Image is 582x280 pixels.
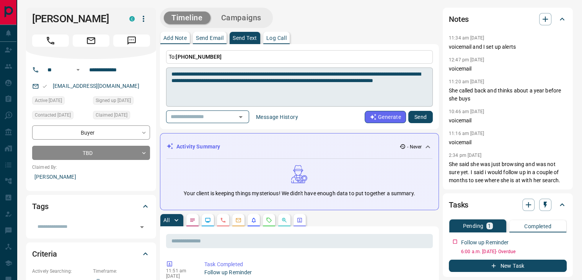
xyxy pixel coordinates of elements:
[449,57,484,63] p: 12:47 pm [DATE]
[53,83,139,89] a: [EMAIL_ADDRESS][DOMAIN_NAME]
[281,217,287,223] svg: Opportunities
[449,260,567,272] button: New Task
[32,245,150,263] div: Criteria
[32,171,150,183] p: [PERSON_NAME]
[449,65,567,73] p: voicemail
[449,153,481,158] p: 2:34 pm [DATE]
[524,224,551,229] p: Completed
[176,54,222,60] span: [PHONE_NUMBER]
[449,117,567,125] p: voicemail
[129,16,135,21] div: condos.ca
[449,196,567,214] div: Tasks
[96,97,131,104] span: Signed up [DATE]
[449,199,468,211] h2: Tasks
[449,13,469,25] h2: Notes
[461,248,567,255] p: 6:00 a.m. [DATE] - Overdue
[73,65,83,74] button: Open
[449,131,484,136] p: 11:16 am [DATE]
[137,222,147,232] button: Open
[35,97,62,104] span: Active [DATE]
[32,197,150,216] div: Tags
[166,50,433,64] p: To:
[113,35,150,47] span: Message
[35,111,71,119] span: Contacted [DATE]
[266,35,287,41] p: Log Call
[32,13,118,25] h1: [PERSON_NAME]
[408,111,433,123] button: Send
[251,217,257,223] svg: Listing Alerts
[32,248,57,260] h2: Criteria
[214,12,269,24] button: Campaigns
[163,217,170,223] p: All
[32,164,150,171] p: Claimed By:
[93,111,150,122] div: Fri Feb 16 2024
[32,200,48,212] h2: Tags
[73,35,109,47] span: Email
[93,96,150,107] div: Fri Feb 16 2024
[449,109,484,114] p: 10:46 am [DATE]
[32,96,89,107] div: Sat Feb 17 2024
[205,217,211,223] svg: Lead Browsing Activity
[449,43,567,51] p: voicemail and I set up alerts
[32,146,150,160] div: TBD
[449,10,567,28] div: Notes
[166,140,432,154] div: Activity Summary- Never
[196,35,223,41] p: Send Email
[449,35,484,41] p: 11:34 am [DATE]
[266,217,272,223] svg: Requests
[251,111,303,123] button: Message History
[449,87,567,103] p: She called back and thinks about a year before she buys
[176,143,220,151] p: Activity Summary
[32,111,89,122] div: Thu Jun 12 2025
[184,189,415,198] p: Your client is keeping things mysterious! We didn't have enough data to put together a summary.
[204,268,430,277] p: Follow up Reminder
[449,79,484,84] p: 11:20 am [DATE]
[166,273,193,279] p: [DATE]
[365,111,406,123] button: Generate
[204,260,430,268] p: Task Completed
[235,112,246,122] button: Open
[449,138,567,147] p: voicemail
[488,223,491,229] p: 1
[32,35,69,47] span: Call
[407,143,422,150] p: - Never
[96,111,127,119] span: Claimed [DATE]
[449,160,567,184] p: She said she was just browsing and was not sure yet. I said i would follow up in a couple of mont...
[463,223,483,229] p: Pending
[93,268,150,275] p: Timeframe:
[32,125,150,140] div: Buyer
[42,84,47,89] svg: Email Valid
[32,268,89,275] p: Actively Searching:
[220,217,226,223] svg: Calls
[235,217,241,223] svg: Emails
[297,217,303,223] svg: Agent Actions
[233,35,257,41] p: Send Text
[166,268,193,273] p: 11:51 am
[163,35,187,41] p: Add Note
[461,239,509,247] p: Follow up Reminder
[164,12,210,24] button: Timeline
[189,217,196,223] svg: Notes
